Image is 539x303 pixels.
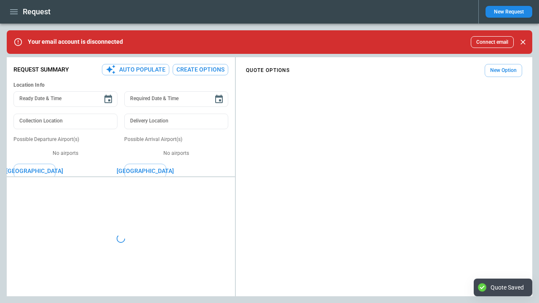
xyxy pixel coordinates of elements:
[124,150,228,157] p: No airports
[13,82,228,88] h6: Location Info
[517,36,529,48] button: Close
[124,136,228,143] p: Possible Arrival Airport(s)
[13,66,69,73] p: Request Summary
[211,91,227,108] button: Choose date
[173,64,228,75] button: Create Options
[485,64,522,77] button: New Option
[100,91,117,108] button: Choose date
[491,284,524,291] div: Quote Saved
[246,69,290,72] h4: QUOTE OPTIONS
[517,33,529,51] div: dismiss
[124,164,166,178] button: [GEOGRAPHIC_DATA]
[13,164,56,178] button: [GEOGRAPHIC_DATA]
[13,136,117,143] p: Possible Departure Airport(s)
[236,61,532,80] div: scrollable content
[471,36,514,48] button: Connect email
[23,7,51,17] h1: Request
[486,6,532,18] button: New Request
[102,64,169,75] button: Auto Populate
[13,150,117,157] p: No airports
[28,38,123,45] p: Your email account is disconnected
